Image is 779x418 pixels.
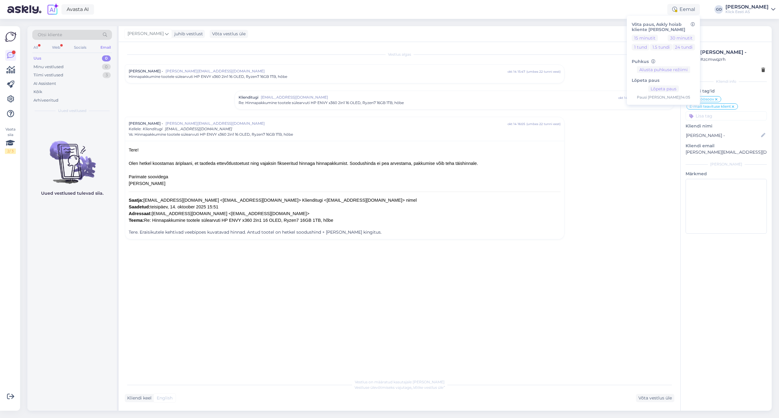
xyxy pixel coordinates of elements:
div: okt 14 16:05 [508,122,525,126]
div: Kliendi keel [125,395,152,401]
span: E-maili teavituse klient [690,105,731,108]
span: [PERSON_NAME][EMAIL_ADDRESS][DOMAIN_NAME] [166,121,508,126]
b: Adressaat: [129,211,152,216]
div: Olen hetkel koostamas äriplaani, et taotleda ettevõtlustoetust ning vajaksin fikseeritud hinnaga ... [129,160,561,167]
div: Vestlus algas [125,52,674,57]
div: Kliendi info [686,79,767,84]
div: [PERSON_NAME] [686,162,767,167]
div: okt 14 15:47 [508,69,525,74]
button: Lõpeta paus [648,85,679,92]
span: English [157,395,173,401]
span: Uued vestlused [58,108,86,113]
span: [PERSON_NAME] [128,30,164,37]
input: Lisa tag [686,111,767,120]
div: Võta vestlus üle [636,394,674,402]
p: Kliendi tag'id [686,88,767,94]
span: Tere. Eraisikutele kehtivad veebipoes kuvatavad hinnad. Antud tootel on hetkel soodushind + [PERS... [129,229,382,235]
span: [PERSON_NAME][EMAIL_ADDRESS][DOMAIN_NAME] [166,68,508,74]
div: juhib vestlust [172,31,203,37]
div: ( umbes 22 tunni eest ) [526,69,561,74]
div: 0 [102,64,111,70]
div: GO [714,5,723,14]
span: [PERSON_NAME] - [129,68,163,74]
div: Eemal [667,4,700,15]
span: Koostöösoov [690,97,714,101]
div: AI Assistent [33,81,56,87]
div: Võta vestlus üle [210,30,248,38]
div: [PERSON_NAME] [725,5,769,9]
span: Vs: Hinnapakkumine tootele sülearvuti HP ENVY x360 2in1 16 OLED, Ryzen7 16GB 1TB, hõbe [129,132,293,137]
div: Tiimi vestlused [33,72,63,78]
button: 1 tund [632,44,649,50]
div: Socials [73,44,88,51]
button: 24 tundi [672,44,695,50]
div: Tere! [129,147,561,153]
input: Lisa nimi [686,132,760,139]
span: Vestluse ülevõtmiseks vajutage [355,385,445,390]
div: Vaata siia [5,127,16,154]
span: Otsi kliente [38,32,62,38]
div: # zcmwqzrh [700,56,765,63]
span: Hinnapakkumine tootele sülearvuti HP ENVY x360 2in1 16 OLED, Ryzen7 16GB 1TB, hõbe [129,74,287,79]
div: Uus [33,55,41,61]
div: Email [99,44,112,51]
p: Kliendi email [686,143,767,149]
img: No chats [27,130,117,185]
div: Parimate soovidega [129,173,561,180]
div: Klick Eesti AS [725,9,769,14]
h6: Puhkus [632,59,695,64]
p: Märkmed [686,171,767,177]
img: Askly Logo [5,31,16,43]
h6: Võta paus, Askly hoiab kliente [PERSON_NAME] [632,22,695,32]
a: Avasta AI [61,4,94,15]
div: 3 [103,72,111,78]
p: [PERSON_NAME][EMAIL_ADDRESS][DOMAIN_NAME] [686,149,767,155]
div: okt 14 15:51 [618,96,635,100]
p: Uued vestlused tulevad siia. [41,190,103,197]
div: Web [51,44,61,51]
span: [EMAIL_ADDRESS][DOMAIN_NAME] [261,95,618,100]
p: Kliendi nimi [686,123,767,129]
span: Klienditugi [143,127,162,131]
div: All [32,44,39,51]
button: 30 minutit [668,34,695,41]
span: Klienditugi [239,95,258,100]
a: [PERSON_NAME]Klick Eesti AS [725,5,775,14]
div: [PERSON_NAME] - [700,49,765,56]
div: Kõik [33,89,42,95]
button: 15 minutit [632,34,658,41]
button: 1.5 tundi [650,44,672,50]
img: explore-ai [46,3,59,16]
i: „Võtke vestlus üle” [411,385,445,390]
button: Alusta puhkuse režiimi [637,66,690,73]
div: 0 [102,55,111,61]
b: Saatja: [129,198,143,203]
font: [EMAIL_ADDRESS][DOMAIN_NAME] <[EMAIL_ADDRESS][DOMAIN_NAME]> Klienditugi <[EMAIL_ADDRESS][DOMAIN_N... [129,198,417,223]
span: Kellele : [129,127,141,131]
span: Vestlus on määratud kasutajale [PERSON_NAME] [355,380,445,384]
h6: Lõpeta paus [632,78,695,83]
b: Teema: [129,218,144,223]
div: 2 / 3 [5,148,16,154]
span: Re: Hinnapakkumine tootele sülearvuti HP ENVY x360 2in1 16 OLED, Ryzen7 16GB 1TB, hõbe [239,100,404,106]
div: Minu vestlused [33,64,64,70]
div: Arhiveeritud [33,97,58,103]
b: Saadetud: [129,204,150,209]
div: [PERSON_NAME] [129,180,561,187]
span: [PERSON_NAME] - [129,121,163,126]
span: [EMAIL_ADDRESS][DOMAIN_NAME] [165,127,232,131]
div: ( umbes 22 tunni eest ) [526,122,561,126]
div: Pausi [PERSON_NAME] | 14:05 [632,95,695,100]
